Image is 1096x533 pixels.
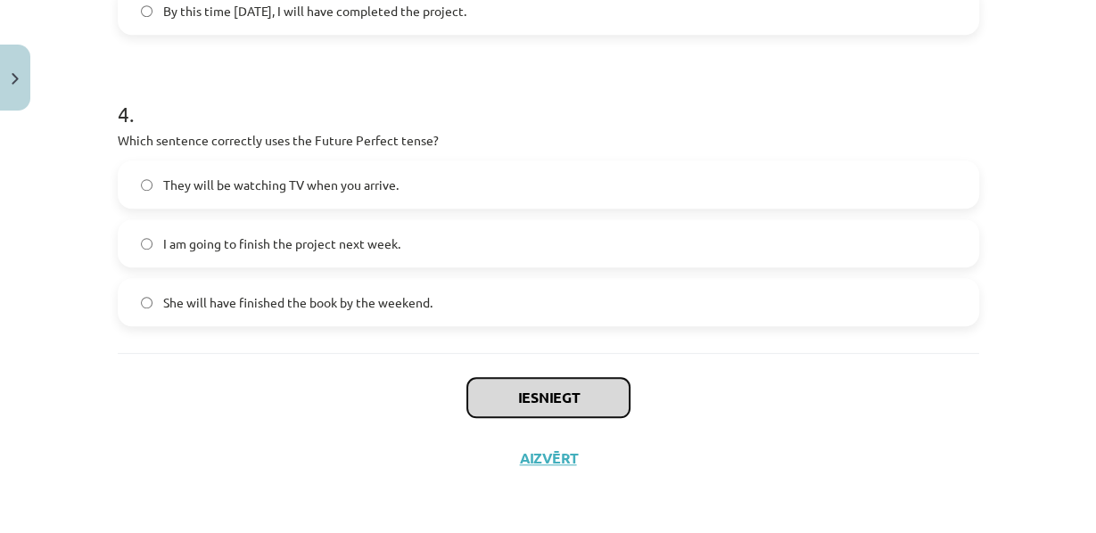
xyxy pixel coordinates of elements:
input: I am going to finish the project next week. [141,238,152,250]
button: Iesniegt [467,378,630,417]
p: Which sentence correctly uses the Future Perfect tense? [118,131,979,150]
span: She will have finished the book by the weekend. [163,293,433,312]
input: She will have finished the book by the weekend. [141,297,152,308]
span: By this time [DATE], I will have completed the project. [163,2,466,20]
img: icon-close-lesson-0947bae3869378f0d4975bcd49f059093ad1ed9edebbc8119c70593378902aed.svg [12,73,19,85]
button: Aizvērt [515,449,582,467]
span: They will be watching TV when you arrive. [163,176,399,194]
input: They will be watching TV when you arrive. [141,179,152,191]
input: By this time [DATE], I will have completed the project. [141,5,152,17]
span: I am going to finish the project next week. [163,234,400,253]
h1: 4 . [118,70,979,126]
